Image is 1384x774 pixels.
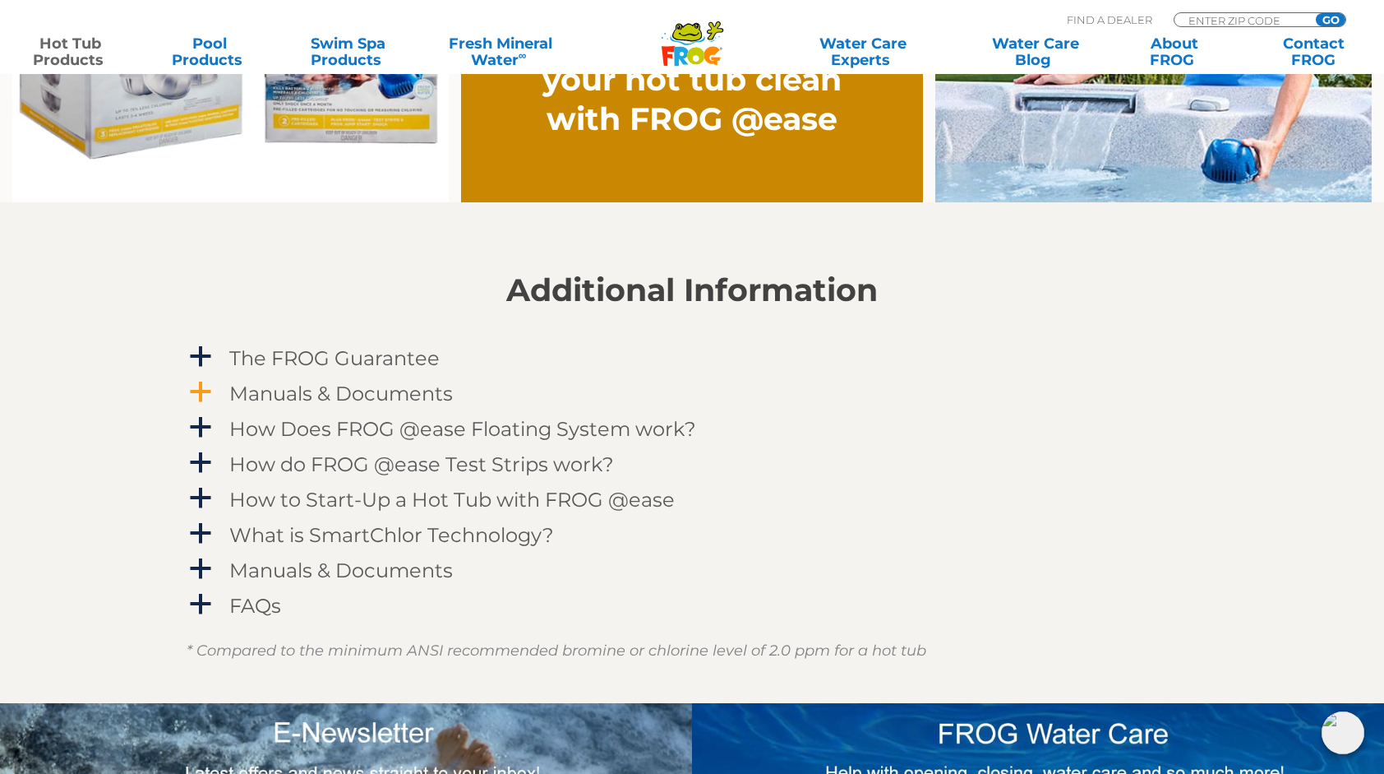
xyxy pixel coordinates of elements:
[229,347,440,369] h4: The FROG Guarantee
[519,49,527,62] sup: ∞
[294,35,403,68] a: Swim SpaProducts
[1067,12,1152,27] p: Find A Dealer
[981,35,1090,68] a: Water CareBlog
[16,35,125,68] a: Hot TubProducts
[188,521,213,546] span: a
[1322,711,1364,754] img: openIcon
[187,343,1197,373] a: a The FROG Guarantee
[187,414,1197,444] a: a How Does FROG @ease Floating System work?
[188,380,213,405] span: a
[188,451,213,475] span: a
[188,557,213,582] span: a
[229,453,614,475] h4: How do FROG @ease Test Strips work?
[775,35,951,68] a: Water CareExperts
[188,592,213,617] span: a
[187,591,1197,621] a: a FAQs
[188,345,213,369] span: a
[187,520,1197,550] a: a What is SmartChlor Technology?
[1187,13,1298,27] input: Zip Code Form
[187,484,1197,515] a: a How to Start-Up a Hot Tub with FROG @ease
[1316,13,1345,26] input: GO
[433,35,568,68] a: Fresh MineralWater∞
[187,272,1197,308] h2: Additional Information
[188,415,213,440] span: a
[531,21,854,139] h2: Learn how to keep your hot tub clean with FROG @ease
[155,35,264,68] a: PoolProducts
[229,524,554,546] h4: What is SmartChlor Technology?
[229,418,696,440] h4: How Does FROG @ease Floating System work?
[187,449,1197,480] a: a How do FROG @ease Test Strips work?
[187,555,1197,586] a: a Manuals & Documents
[1259,35,1368,68] a: ContactFROG
[188,486,213,511] span: a
[229,382,453,405] h4: Manuals & Documents
[1120,35,1229,68] a: AboutFROG
[229,595,281,617] h4: FAQs
[229,559,453,582] h4: Manuals & Documents
[187,378,1197,409] a: a Manuals & Documents
[187,642,926,660] em: * Compared to the minimum ANSI recommended bromine or chlorine level of 2.0 ppm for a hot tub
[229,489,675,511] h4: How to Start-Up a Hot Tub with FROG @ease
